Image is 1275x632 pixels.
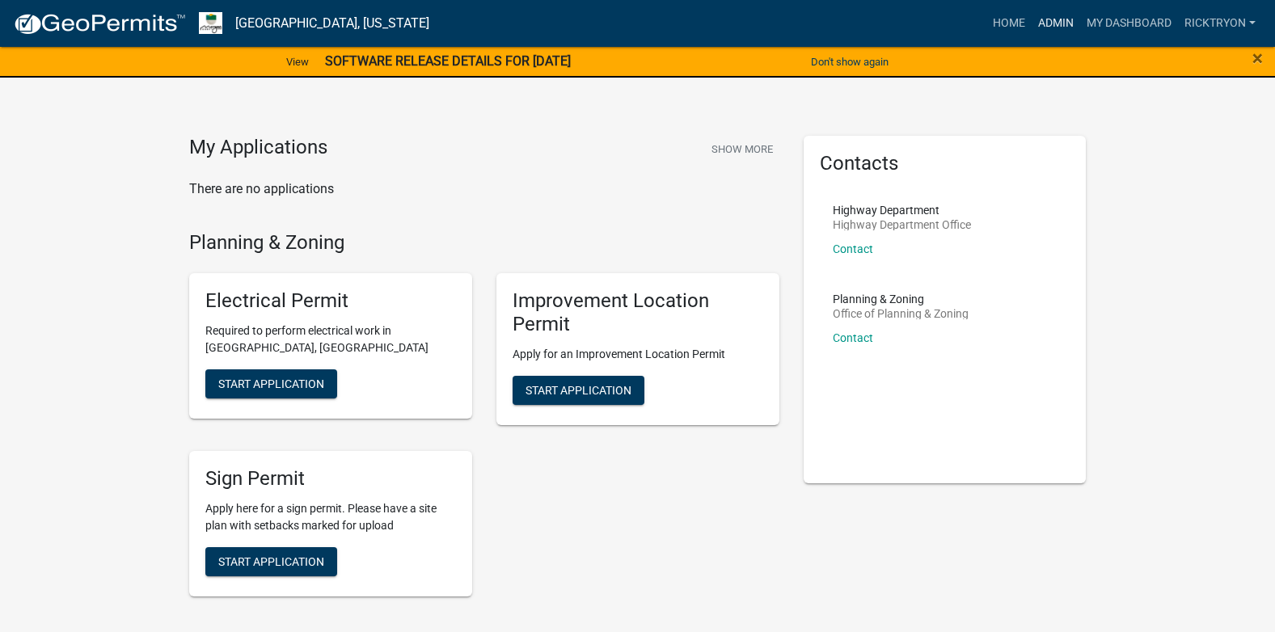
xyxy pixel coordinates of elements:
h5: Improvement Location Permit [513,289,763,336]
span: Start Application [218,377,324,390]
a: [GEOGRAPHIC_DATA], [US_STATE] [235,10,429,37]
span: × [1252,47,1263,70]
button: Don't show again [804,48,895,75]
p: Highway Department Office [833,219,971,230]
p: Highway Department [833,204,971,216]
a: Contact [833,331,873,344]
h5: Sign Permit [205,467,456,491]
strong: SOFTWARE RELEASE DETAILS FOR [DATE] [325,53,571,69]
img: Morgan County, Indiana [199,12,222,34]
a: View [280,48,315,75]
p: Office of Planning & Zoning [833,308,969,319]
a: Contact [833,242,873,255]
button: Show More [705,136,779,162]
button: Start Application [205,369,337,398]
p: Apply for an Improvement Location Permit [513,346,763,363]
a: ricktryon [1178,8,1262,39]
span: Start Application [218,554,324,567]
a: My Dashboard [1080,8,1178,39]
h5: Contacts [820,152,1070,175]
button: Start Application [205,547,337,576]
p: There are no applications [189,179,779,199]
p: Apply here for a sign permit. Please have a site plan with setbacks marked for upload [205,500,456,534]
h5: Electrical Permit [205,289,456,313]
a: Home [986,8,1032,39]
p: Planning & Zoning [833,293,969,305]
p: Required to perform electrical work in [GEOGRAPHIC_DATA], [GEOGRAPHIC_DATA] [205,322,456,356]
h4: Planning & Zoning [189,231,779,255]
h4: My Applications [189,136,327,160]
a: Admin [1032,8,1080,39]
span: Start Application [526,383,631,396]
button: Close [1252,48,1263,68]
button: Start Application [513,376,644,405]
